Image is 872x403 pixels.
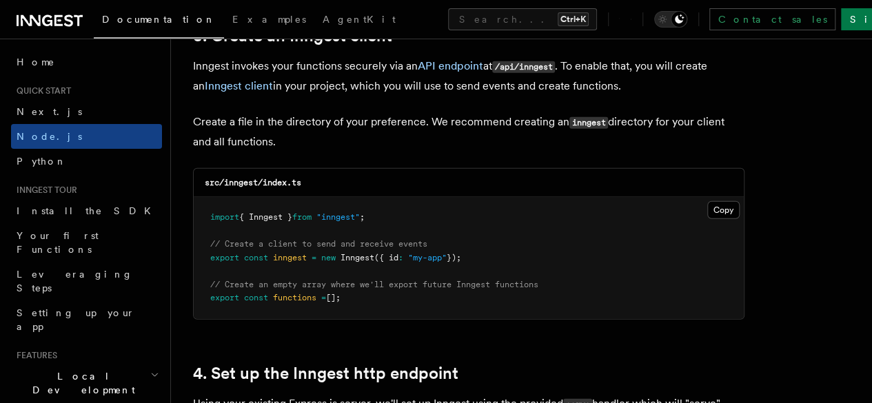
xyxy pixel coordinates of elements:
span: new [321,253,336,262]
a: Home [11,50,162,74]
a: Setting up your app [11,300,162,339]
p: Inngest invokes your functions securely via an at . To enable that, you will create an in your pr... [193,56,744,96]
span: = [321,293,326,302]
span: Home [17,55,55,69]
span: }); [447,253,461,262]
span: "my-app" [408,253,447,262]
a: Python [11,149,162,174]
a: Next.js [11,99,162,124]
span: Leveraging Steps [17,269,133,293]
button: Copy [707,201,740,219]
span: inngest [273,253,307,262]
span: const [244,253,268,262]
a: AgentKit [314,4,404,37]
a: Install the SDK [11,198,162,223]
a: Examples [224,4,314,37]
span: export [210,253,239,262]
span: = [312,253,316,262]
span: Node.js [17,131,82,142]
span: Examples [232,14,306,25]
span: Setting up your app [17,307,135,332]
a: Leveraging Steps [11,262,162,300]
span: AgentKit [323,14,396,25]
span: Inngest [341,253,374,262]
span: export [210,293,239,302]
span: Next.js [17,106,82,117]
span: []; [326,293,341,302]
span: Your first Functions [17,230,99,255]
span: Features [11,350,57,361]
span: "inngest" [316,212,360,222]
span: Quick start [11,85,71,96]
kbd: Ctrl+K [558,12,589,26]
span: from [292,212,312,222]
a: Node.js [11,124,162,149]
span: Local Development [11,369,150,397]
span: functions [273,293,316,302]
span: import [210,212,239,222]
code: src/inngest/index.ts [205,178,301,187]
span: ; [360,212,365,222]
span: ({ id [374,253,398,262]
a: Your first Functions [11,223,162,262]
code: inngest [569,117,608,129]
span: Python [17,156,67,167]
span: { Inngest } [239,212,292,222]
a: Contact sales [709,8,835,30]
span: Documentation [102,14,216,25]
span: Inngest tour [11,185,77,196]
span: // Create a client to send and receive events [210,239,427,249]
a: Documentation [94,4,224,39]
p: Create a file in the directory of your preference. We recommend creating an directory for your cl... [193,112,744,152]
button: Toggle dark mode [654,11,687,28]
button: Local Development [11,364,162,402]
span: // Create an empty array where we'll export future Inngest functions [210,280,538,289]
a: Inngest client [205,79,273,92]
span: : [398,253,403,262]
button: Search...Ctrl+K [448,8,597,30]
a: API endpoint [418,59,483,72]
span: const [244,293,268,302]
span: Install the SDK [17,205,159,216]
a: 4. Set up the Inngest http endpoint [193,364,458,383]
code: /api/inngest [492,61,555,73]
